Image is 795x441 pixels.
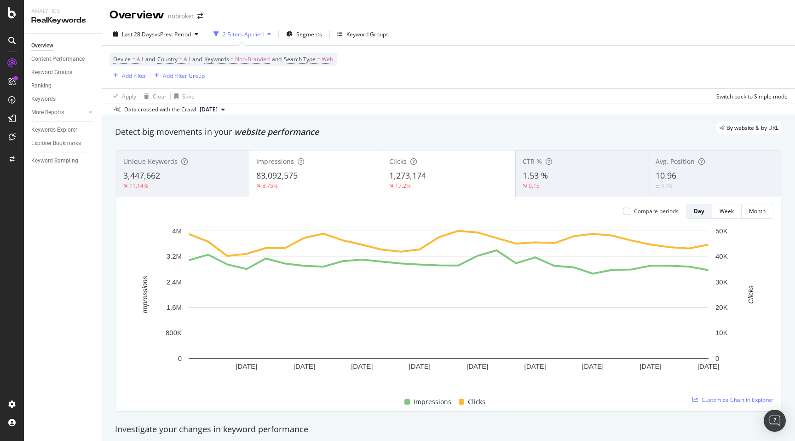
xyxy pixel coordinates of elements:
span: 1,273,174 [389,170,426,181]
button: Segments [282,27,326,41]
div: Save [182,93,195,100]
div: Open Intercom Messenger [764,410,786,432]
button: Switch back to Simple mode [713,89,788,104]
button: Add Filter [109,70,146,81]
div: 2 Filters Applied [223,30,264,38]
img: Equal [656,185,659,188]
a: More Reports [31,108,86,117]
div: arrow-right-arrow-left [197,13,203,19]
span: Avg. Position [656,157,695,166]
text: 40K [715,252,728,260]
a: Keywords [31,94,95,104]
div: Week [720,207,734,215]
text: Impressions [141,276,149,313]
text: 2.4M [167,278,182,286]
div: Analytics [31,7,94,15]
span: Search Type [284,55,316,63]
text: 1.6M [167,303,182,311]
div: 0.28 [661,182,672,190]
span: Clicks [389,157,407,166]
div: 8.75% [262,182,278,190]
text: [DATE] [351,362,373,370]
a: Ranking [31,81,95,91]
span: Unique Keywords [123,157,178,166]
button: Add Filter Group [150,70,205,81]
span: 83,092,575 [256,170,298,181]
span: = [179,55,182,63]
div: Ranking [31,81,52,91]
div: Keywords Explorer [31,125,77,135]
a: Content Performance [31,54,95,64]
text: 4M [172,227,182,235]
text: [DATE] [639,362,661,370]
span: Clicks [468,396,485,407]
span: Country [157,55,178,63]
button: Week [712,204,742,219]
text: [DATE] [697,362,719,370]
button: Last 28 DaysvsPrev. Period [109,27,202,41]
div: Apply [122,93,136,100]
text: 3.2M [167,252,182,260]
div: Keyword Groups [346,30,389,38]
text: 20K [715,303,728,311]
text: [DATE] [582,362,604,370]
text: 0 [715,354,719,362]
div: Add Filter [122,72,146,80]
span: and [145,55,155,63]
span: 3,447,662 [123,170,160,181]
span: Non-Branded [235,53,270,66]
a: Explorer Bookmarks [31,139,95,148]
span: vs Prev. Period [155,30,191,38]
svg: A chart. [124,226,773,386]
button: Day [686,204,712,219]
div: Overview [31,41,53,51]
button: 2 Filters Applied [210,27,275,41]
span: All [137,53,143,66]
div: 0.15 [529,182,540,190]
span: By website & by URL [726,125,778,131]
div: Content Performance [31,54,85,64]
div: Clear [153,93,167,100]
span: Keywords [204,55,229,63]
span: = [230,55,234,63]
div: Keyword Groups [31,68,72,77]
div: 17.2% [395,182,411,190]
div: Keyword Sampling [31,156,78,166]
a: Keyword Groups [31,68,95,77]
text: [DATE] [467,362,488,370]
text: 10K [715,329,728,337]
button: Keyword Groups [334,27,392,41]
div: More Reports [31,108,64,117]
div: Investigate your changes in keyword performance [115,424,782,435]
span: CTR % [523,157,542,166]
span: Impressions [256,157,294,166]
div: nobroker [168,12,194,21]
span: Segments [296,30,322,38]
text: [DATE] [294,362,315,370]
text: 50K [715,227,728,235]
div: 11.14% [129,182,148,190]
button: Save [171,89,195,104]
span: Last 28 Days [122,30,155,38]
div: Data crossed with the Crawl [124,105,196,114]
div: RealKeywords [31,15,94,26]
a: Overview [31,41,95,51]
button: Clear [140,89,167,104]
span: Web [322,53,333,66]
span: and [192,55,202,63]
text: [DATE] [409,362,431,370]
span: 10.96 [656,170,676,181]
div: Overview [109,7,164,23]
div: Keywords [31,94,56,104]
span: and [272,55,282,63]
div: Month [749,207,766,215]
span: 1.53 % [523,170,548,181]
a: Keyword Sampling [31,156,95,166]
text: [DATE] [236,362,257,370]
button: Month [742,204,773,219]
button: [DATE] [196,104,229,115]
div: Switch back to Simple mode [716,93,788,100]
a: Customize Chart in Explorer [692,396,773,404]
div: Day [694,207,704,215]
